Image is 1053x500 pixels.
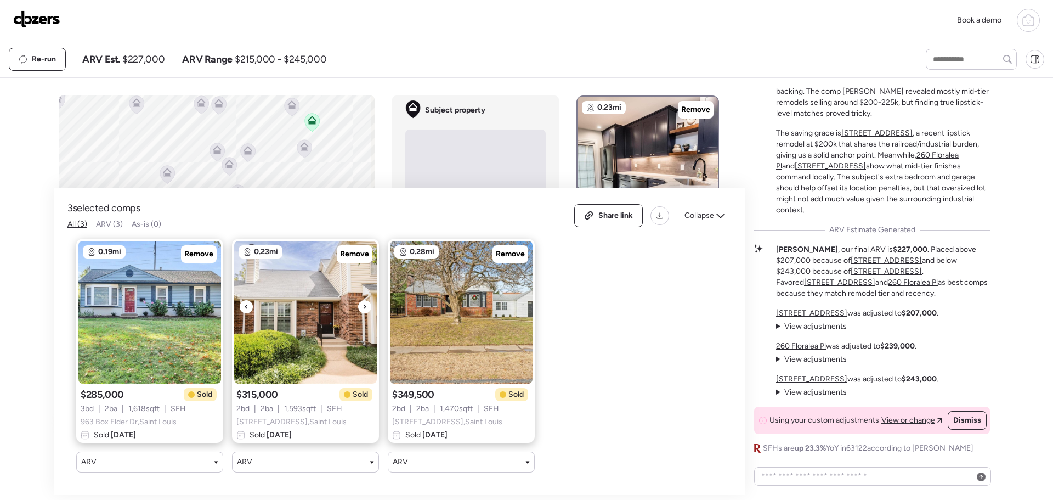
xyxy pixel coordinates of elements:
p: was adjusted to . [776,341,916,352]
summary: View adjustments [776,354,847,365]
span: 1,470 sqft [440,403,473,414]
summary: View adjustments [776,387,847,398]
span: 2 ba [105,403,117,414]
span: Sold [250,430,292,441]
strong: $243,000 [902,374,937,384]
span: Remove [496,249,525,260]
strong: $207,000 [902,308,937,318]
span: | [410,403,412,414]
span: [STREET_ADDRESS] , Saint Louis [236,417,347,428]
a: 260 Floralea Pl [776,341,826,351]
span: | [477,403,479,414]
span: 0.23mi [597,102,621,113]
span: SFH [484,403,499,414]
strong: $239,000 [880,341,915,351]
span: Dismiss [953,415,981,426]
span: 3 selected comps [67,201,140,215]
summary: View adjustments [776,321,847,332]
span: Share link [598,210,633,221]
span: | [122,403,124,414]
span: As-is (0) [132,220,161,229]
span: View adjustments [784,355,847,364]
p: , our final ARV is . Placed above $207,000 because of and below $243,000 because of . Favored and... [776,244,990,299]
a: [STREET_ADDRESS] [795,161,866,171]
span: Sold [508,389,524,400]
span: $227,000 [122,53,165,66]
span: | [278,403,280,414]
span: ARV (3) [96,220,123,229]
span: | [254,403,256,414]
span: 0.23mi [254,246,278,257]
span: 0.28mi [410,246,434,257]
p: was adjusted to . [776,374,938,385]
strong: $227,000 [893,245,927,254]
span: [STREET_ADDRESS] , Saint Louis [392,417,502,428]
a: [STREET_ADDRESS] [776,308,847,318]
span: 2 ba [261,403,273,414]
span: Book a demo [957,15,1001,25]
span: ARV [237,457,252,468]
span: 2 bd [392,403,405,414]
span: $315,000 [236,388,278,401]
span: 2 bd [236,403,250,414]
a: [STREET_ADDRESS] [851,256,922,265]
span: ARV Range [182,53,233,66]
a: [STREET_ADDRESS] [851,267,922,276]
a: [STREET_ADDRESS] [841,128,913,138]
a: 260 Floralea Pl [888,278,938,287]
a: View or change [881,415,942,426]
span: 963 Box Elder Dr , Saint Louis [81,417,177,428]
img: Logo [13,10,60,28]
span: Remove [681,104,710,115]
span: SFHs are YoY in 63122 according to [PERSON_NAME] [763,443,973,454]
span: | [98,403,100,414]
span: Sold [197,389,212,400]
span: Collapse [684,210,714,221]
p: was adjusted to . [776,308,938,319]
span: Remove [340,249,369,260]
span: $285,000 [81,388,124,401]
p: The saving grace is , a recent lipstick remodel at $200k that shares the railroad/industrial burd... [776,128,990,216]
span: [DATE] [265,430,292,440]
span: ARV [393,457,408,468]
span: View adjustments [784,322,847,331]
span: | [320,403,322,414]
span: $349,500 [392,388,434,401]
a: [STREET_ADDRESS] [776,374,847,384]
span: Sold [353,389,368,400]
span: Remove [184,249,213,260]
span: Sold [94,430,136,441]
span: View or change [881,415,935,426]
span: Re-run [32,54,56,65]
span: 0.19mi [98,246,121,257]
span: ARV Estimate Generated [829,224,915,235]
span: All (3) [67,220,87,229]
span: Using your custom adjustments [769,415,879,426]
span: Sold [405,430,448,441]
span: $215,000 - $245,000 [235,53,326,66]
span: SFH [327,403,342,414]
span: up 23.3% [795,443,826,453]
span: 3 bd [81,403,94,414]
span: Subject property [425,105,485,116]
span: [DATE] [109,430,136,440]
span: 2 ba [416,403,429,414]
span: [DATE] [421,430,448,440]
span: ARV [81,457,97,468]
a: [STREET_ADDRESS] [804,278,875,287]
span: | [433,403,435,414]
span: View adjustments [784,387,847,397]
span: ARV Est. [82,53,120,66]
strong: [PERSON_NAME] [776,245,838,254]
span: SFH [171,403,186,414]
span: | [164,403,166,414]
